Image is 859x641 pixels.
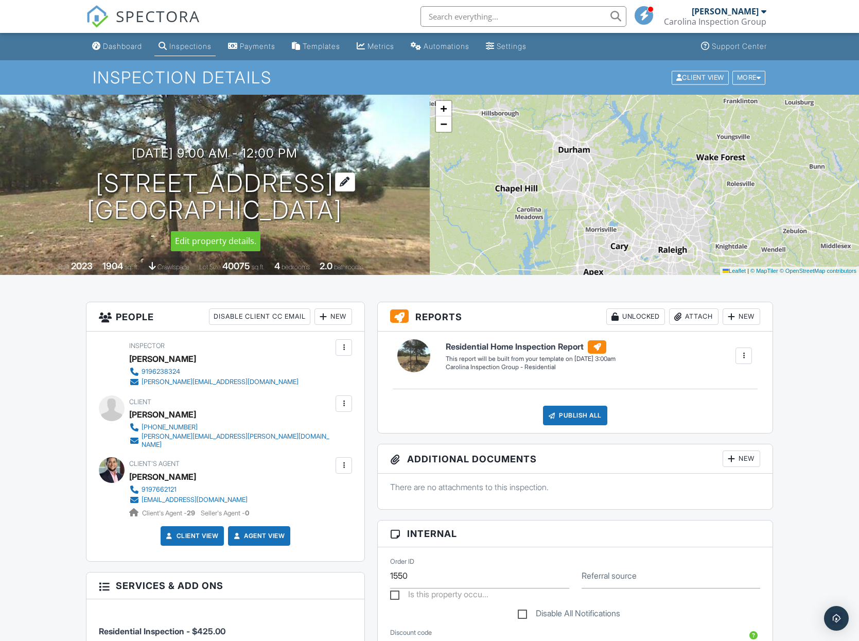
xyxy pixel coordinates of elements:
[86,14,200,36] a: SPECTORA
[252,263,265,271] span: sq.ft.
[224,37,279,56] a: Payments
[712,42,767,50] div: Support Center
[142,368,180,376] div: 9196238324
[201,509,249,517] span: Seller's Agent -
[390,557,414,566] label: Order ID
[222,261,250,271] div: 40075
[245,509,249,517] strong: 0
[142,432,333,449] div: [PERSON_NAME][EMAIL_ADDRESS][PERSON_NAME][DOMAIN_NAME]
[169,42,212,50] div: Inspections
[314,308,352,325] div: New
[274,261,280,271] div: 4
[129,484,248,495] a: 9197662121
[446,340,616,354] h6: Residential Home Inspection Report
[142,509,197,517] span: Client's Agent -
[390,481,760,493] p: There are no attachments to this inspection.
[446,355,616,363] div: This report will be built from your template on [DATE] 3:00am
[129,351,196,367] div: [PERSON_NAME]
[446,363,616,372] div: Carolina Inspection Group - Residential
[723,268,746,274] a: Leaflet
[692,6,759,16] div: [PERSON_NAME]
[518,609,620,621] label: Disable All Notifications
[672,71,729,84] div: Client View
[129,432,333,449] a: [PERSON_NAME][EMAIL_ADDRESS][PERSON_NAME][DOMAIN_NAME]
[334,263,363,271] span: bathrooms
[86,5,109,28] img: The Best Home Inspection Software - Spectora
[669,308,718,325] div: Attach
[723,451,760,467] div: New
[723,308,760,325] div: New
[209,308,310,325] div: Disable Client CC Email
[232,531,285,541] a: Agent View
[142,486,177,494] div: 9197662121
[482,37,531,56] a: Settings
[129,398,151,406] span: Client
[424,42,469,50] div: Automations
[142,496,248,504] div: [EMAIL_ADDRESS][DOMAIN_NAME]
[240,42,275,50] div: Payments
[288,37,344,56] a: Templates
[780,268,856,274] a: © OpenStreetMap contributors
[747,268,749,274] span: |
[390,590,488,602] label: Is this property occupied?
[88,37,146,56] a: Dashboard
[543,406,607,425] div: Publish All
[132,146,297,160] h3: [DATE] 9:00 am - 12:00 pm
[436,101,451,116] a: Zoom in
[164,531,219,541] a: Client View
[129,407,196,422] div: [PERSON_NAME]
[732,71,766,84] div: More
[497,42,527,50] div: Settings
[125,263,139,271] span: sq. ft.
[436,116,451,132] a: Zoom out
[58,263,69,271] span: Built
[199,263,221,271] span: Lot Size
[353,37,398,56] a: Metrics
[824,606,849,631] div: Open Intercom Messenger
[282,263,310,271] span: bedrooms
[142,378,299,386] div: [PERSON_NAME][EMAIL_ADDRESS][DOMAIN_NAME]
[750,268,778,274] a: © MapTiler
[129,469,196,484] a: [PERSON_NAME]
[671,73,731,81] a: Client View
[99,626,225,636] span: Residential Inspection - $425.00
[407,37,474,56] a: Automations (Basic)
[378,521,773,547] h3: Internal
[142,423,198,431] div: [PHONE_NUMBER]
[93,68,767,86] h1: Inspection Details
[440,102,447,115] span: +
[71,261,93,271] div: 2023
[129,495,248,505] a: [EMAIL_ADDRESS][DOMAIN_NAME]
[157,263,189,271] span: crawlspace
[102,261,123,271] div: 1904
[320,261,332,271] div: 2.0
[116,5,200,27] span: SPECTORA
[378,302,773,332] h3: Reports
[378,444,773,474] h3: Additional Documents
[87,170,342,224] h1: [STREET_ADDRESS] [GEOGRAPHIC_DATA]
[86,573,364,599] h3: Services & Add ons
[103,42,142,50] div: Dashboard
[129,422,333,432] a: [PHONE_NUMBER]
[697,37,771,56] a: Support Center
[420,6,626,27] input: Search everything...
[582,570,637,581] label: Referral source
[129,377,299,387] a: [PERSON_NAME][EMAIL_ADDRESS][DOMAIN_NAME]
[187,509,195,517] strong: 29
[440,117,447,130] span: −
[86,302,364,332] h3: People
[664,16,766,27] div: Carolina Inspection Group
[390,628,432,637] label: Discount code
[129,342,165,350] span: Inspector
[606,308,665,325] div: Unlocked
[303,42,340,50] div: Templates
[367,42,394,50] div: Metrics
[129,367,299,377] a: 9196238324
[129,460,180,467] span: Client's Agent
[154,37,216,56] a: Inspections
